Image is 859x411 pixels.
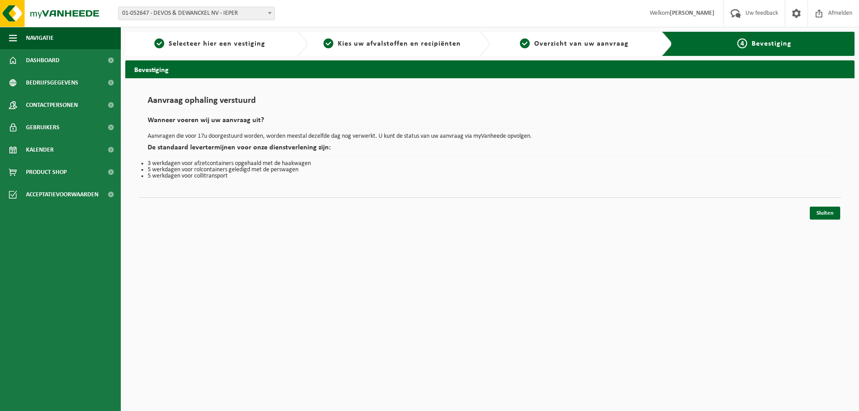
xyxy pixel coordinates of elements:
[154,38,164,48] span: 1
[26,183,98,206] span: Acceptatievoorwaarden
[494,38,655,49] a: 3Overzicht van uw aanvraag
[338,40,461,47] span: Kies uw afvalstoffen en recipiënten
[169,40,265,47] span: Selecteer hier een vestiging
[130,38,290,49] a: 1Selecteer hier een vestiging
[118,7,275,20] span: 01-052647 - DEVOS & DEWANCKEL NV - IEPER
[520,38,530,48] span: 3
[148,173,832,179] li: 5 werkdagen voor collitransport
[148,167,832,173] li: 5 werkdagen voor rolcontainers geledigd met de perswagen
[119,7,274,20] span: 01-052647 - DEVOS & DEWANCKEL NV - IEPER
[148,161,832,167] li: 3 werkdagen voor afzetcontainers opgehaald met de haakwagen
[26,116,60,139] span: Gebruikers
[534,40,629,47] span: Overzicht van uw aanvraag
[752,40,791,47] span: Bevestiging
[148,133,832,140] p: Aanvragen die voor 17u doorgestuurd worden, worden meestal dezelfde dag nog verwerkt. U kunt de s...
[26,27,54,49] span: Navigatie
[737,38,747,48] span: 4
[26,72,78,94] span: Bedrijfsgegevens
[670,10,714,17] strong: [PERSON_NAME]
[148,117,832,129] h2: Wanneer voeren wij uw aanvraag uit?
[26,161,67,183] span: Product Shop
[148,144,832,156] h2: De standaard levertermijnen voor onze dienstverlening zijn:
[26,139,54,161] span: Kalender
[810,207,840,220] a: Sluiten
[125,60,855,78] h2: Bevestiging
[323,38,333,48] span: 2
[148,96,832,110] h1: Aanvraag ophaling verstuurd
[26,49,60,72] span: Dashboard
[312,38,472,49] a: 2Kies uw afvalstoffen en recipiënten
[26,94,78,116] span: Contactpersonen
